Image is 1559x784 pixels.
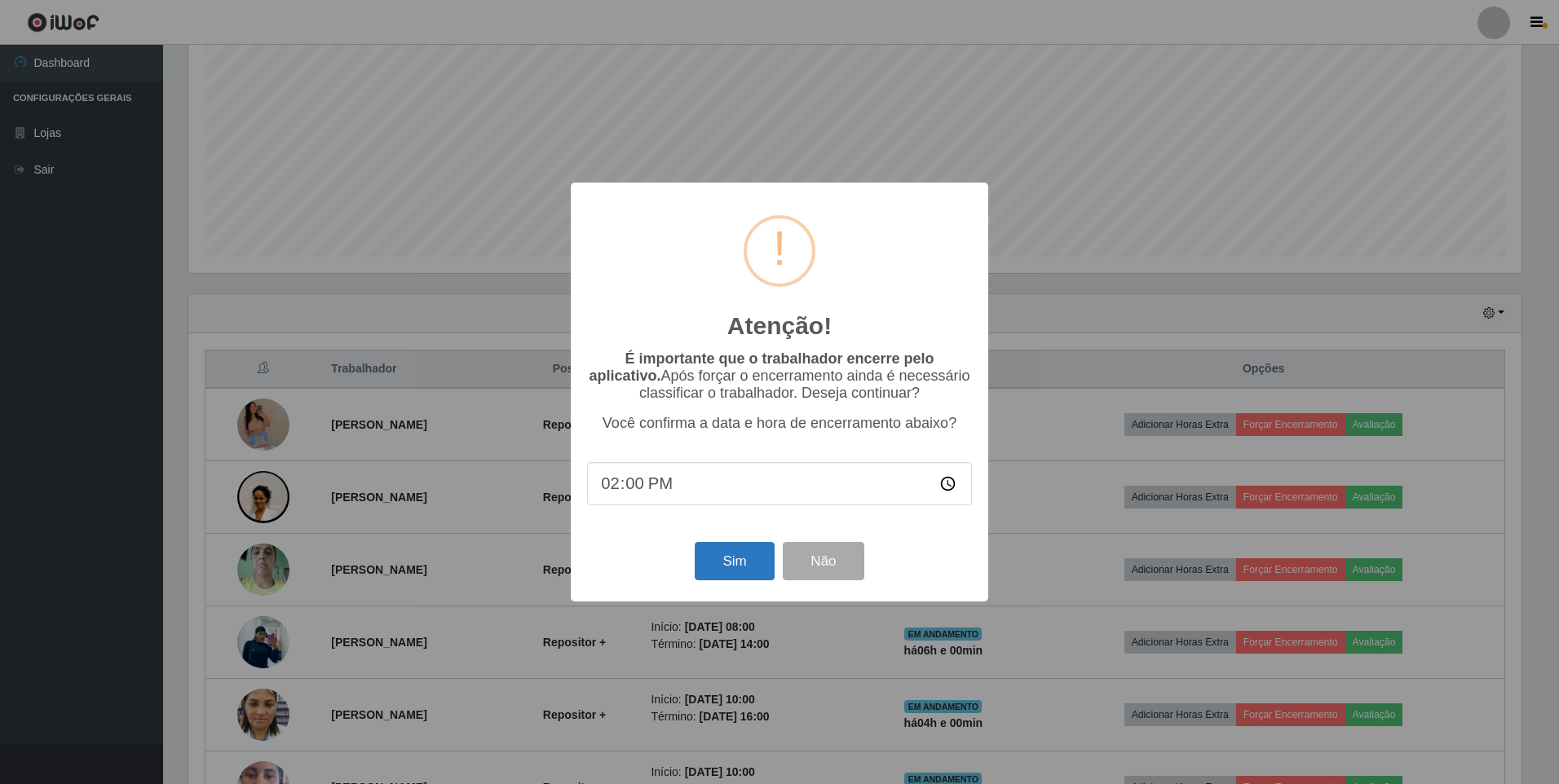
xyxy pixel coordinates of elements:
[589,350,934,384] b: É importante que o trabalhador encerre pelo aplicativo.
[587,350,972,402] p: Após forçar o encerramento ainda é necessário classificar o trabalhador. Deseja continuar?
[727,311,832,341] h2: Atenção!
[783,542,863,580] button: Não
[695,542,774,580] button: Sim
[587,415,972,432] p: Você confirma a data e hora de encerramento abaixo?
